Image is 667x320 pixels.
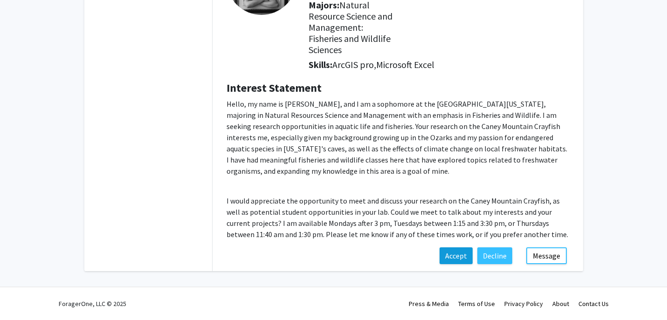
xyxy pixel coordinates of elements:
button: Decline [477,247,512,264]
span: Microsoft Excel [376,59,434,70]
a: About [552,300,569,308]
a: Contact Us [578,300,609,308]
span: ArcGIS pro, [332,59,376,70]
b: Interest Statement [227,81,322,95]
b: Skills: [309,59,332,70]
p: Hello, my name is [PERSON_NAME], and I am a sophomore at the [GEOGRAPHIC_DATA][US_STATE], majorin... [227,98,569,177]
p: I would appreciate the opportunity to meet and discuss your research on the Caney Mountain Crayfi... [227,195,569,240]
div: ForagerOne, LLC © 2025 [59,287,126,320]
button: Accept [440,247,473,264]
a: Privacy Policy [504,300,543,308]
iframe: Chat [7,278,40,313]
a: Press & Media [409,300,449,308]
button: Message [526,247,567,264]
a: Terms of Use [458,300,495,308]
